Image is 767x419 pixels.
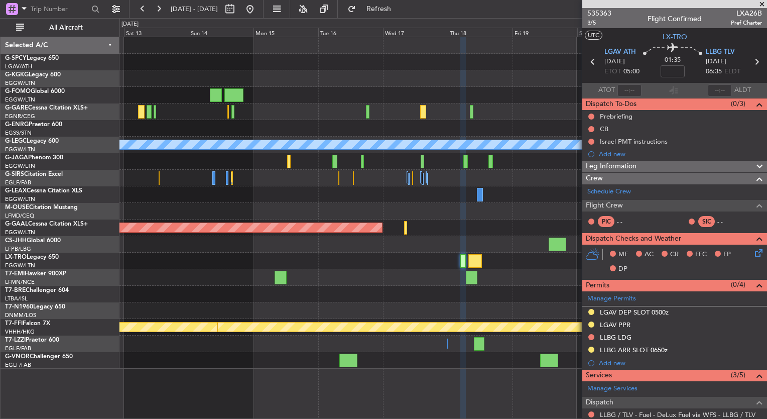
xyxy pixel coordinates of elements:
span: T7-LZZI [5,337,26,343]
div: [DATE] [121,20,139,29]
a: EGLF/FAB [5,179,31,186]
a: EGGW/LTN [5,195,35,203]
span: FFC [695,250,707,260]
span: G-SPCY [5,55,27,61]
a: Schedule Crew [587,187,631,197]
span: Dispatch Checks and Weather [586,233,681,245]
a: LTBA/ISL [5,295,28,302]
div: PIC [598,216,614,227]
span: T7-FFI [5,321,23,327]
button: Refresh [343,1,403,17]
span: LX-TRO [663,32,687,42]
a: EGNR/CEG [5,113,35,120]
span: Permits [586,280,609,291]
div: - - [717,217,740,226]
span: 3/5 [587,19,611,27]
a: LLBG / TLV - Fuel - DeLux Fuel via WFS - LLBG / TLV [600,410,755,419]
span: T7-BRE [5,287,26,293]
div: Sat 20 [577,28,642,37]
span: Dispatch [586,397,613,408]
span: LLBG TLV [706,47,735,57]
div: LLBG LDG [600,333,631,342]
span: LX-TRO [5,254,27,260]
a: G-SPCYLegacy 650 [5,55,59,61]
a: LFMD/CEQ [5,212,34,220]
a: EGSS/STN [5,129,32,137]
span: Pref Charter [731,19,762,27]
span: LXA26B [731,8,762,19]
div: Tue 16 [318,28,383,37]
span: (0/3) [731,98,745,109]
a: EGLF/FAB [5,361,31,369]
a: T7-LZZIPraetor 600 [5,337,59,343]
span: ALDT [734,85,751,95]
div: Prebriefing [600,112,632,121]
div: Fri 19 [513,28,577,37]
a: T7-N1960Legacy 650 [5,304,65,310]
a: EGGW/LTN [5,162,35,170]
a: EGGW/LTN [5,79,35,87]
span: ATOT [598,85,615,95]
span: All Aircraft [26,24,106,31]
span: Dispatch To-Dos [586,98,636,110]
span: T7-EMI [5,271,25,277]
a: EGGW/LTN [5,229,35,236]
span: 01:35 [665,55,681,65]
div: - - [617,217,640,226]
button: UTC [585,31,602,40]
div: LGAV DEP SLOT 0500z [600,308,669,317]
a: G-GAALCessna Citation XLS+ [5,221,88,227]
span: LGAV ATH [604,47,636,57]
span: 535363 [587,8,611,19]
span: (0/4) [731,279,745,290]
div: Thu 18 [448,28,513,37]
span: MF [618,250,628,260]
span: Refresh [358,6,400,13]
a: G-KGKGLegacy 600 [5,72,61,78]
a: LGAV/ATH [5,63,32,70]
a: G-ENRGPraetor 600 [5,122,62,128]
span: [DATE] - [DATE] [171,5,218,14]
div: Add new [599,150,762,158]
div: LGAV PPR [600,321,630,329]
input: --:-- [617,84,642,96]
span: G-FOMO [5,88,31,94]
span: Crew [586,173,603,184]
span: 06:35 [706,67,722,77]
span: G-LEAX [5,188,27,194]
a: LFMN/NCE [5,278,35,286]
span: [DATE] [706,57,726,67]
div: SIC [698,216,715,227]
a: T7-FFIFalcon 7X [5,321,50,327]
div: Sun 14 [189,28,253,37]
a: Manage Services [587,384,637,394]
div: Mon 15 [253,28,318,37]
button: All Aircraft [11,20,109,36]
span: AC [645,250,654,260]
a: Manage Permits [587,294,636,304]
a: EGLF/FAB [5,345,31,352]
div: Israel PMT instructions [600,137,668,146]
span: G-LEGC [5,138,27,144]
a: G-LEGCLegacy 600 [5,138,59,144]
span: G-GAAL [5,221,28,227]
div: Add new [599,359,762,367]
a: EGGW/LTN [5,146,35,153]
a: LX-TROLegacy 650 [5,254,59,260]
span: G-JAGA [5,155,28,161]
a: G-JAGAPhenom 300 [5,155,63,161]
span: CR [670,250,679,260]
div: CB [600,125,608,133]
a: G-SIRSCitation Excel [5,171,63,177]
span: G-SIRS [5,171,24,177]
div: Sat 13 [124,28,189,37]
span: FP [723,250,731,260]
a: G-LEAXCessna Citation XLS [5,188,82,194]
div: Wed 17 [383,28,448,37]
a: G-VNORChallenger 650 [5,354,73,360]
span: Services [586,370,612,381]
span: ETOT [604,67,621,77]
span: T7-N1960 [5,304,33,310]
a: T7-EMIHawker 900XP [5,271,66,277]
span: CS-JHH [5,238,27,244]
